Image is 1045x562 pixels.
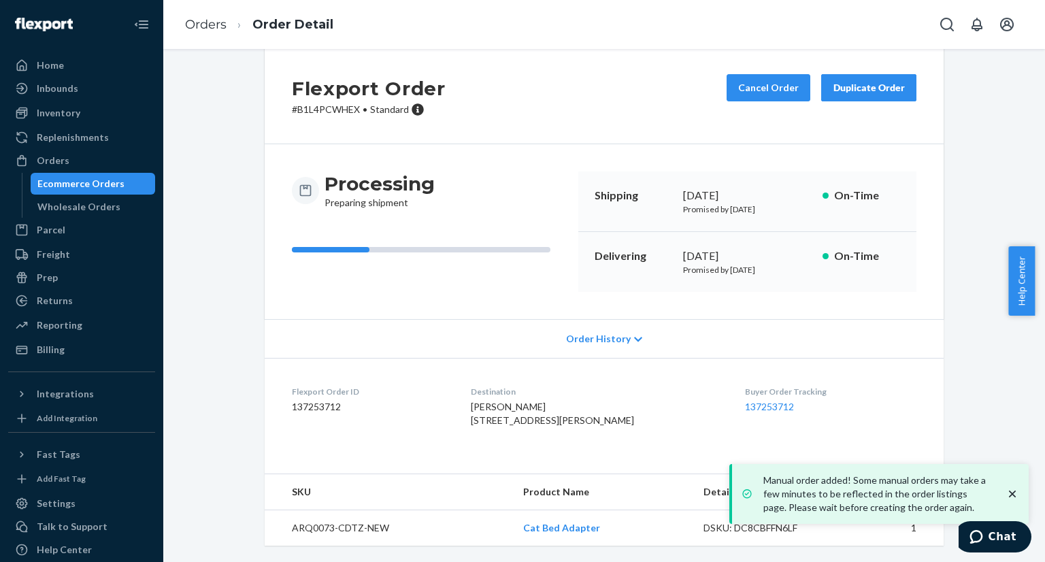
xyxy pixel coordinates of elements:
[8,471,155,487] a: Add Fast Tag
[8,150,155,171] a: Orders
[8,267,155,288] a: Prep
[265,510,512,546] td: ARQ0073-CDTZ-NEW
[523,522,600,533] a: Cat Bed Adapter
[963,11,991,38] button: Open notifications
[8,539,155,561] a: Help Center
[8,516,155,538] button: Talk to Support
[292,400,449,414] dd: 137253712
[292,103,446,116] p: # B1L4PCWHEX
[8,493,155,514] a: Settings
[512,474,693,510] th: Product Name
[128,11,155,38] button: Close Navigation
[8,244,155,265] a: Freight
[683,248,812,264] div: [DATE]
[37,543,92,557] div: Help Center
[37,520,107,533] div: Talk to Support
[595,248,672,264] p: Delivering
[37,473,86,484] div: Add Fast Tag
[37,223,65,237] div: Parcel
[959,521,1031,555] iframe: Opens a widget where you can chat to one of our agents
[993,11,1021,38] button: Open account menu
[8,339,155,361] a: Billing
[37,131,109,144] div: Replenishments
[8,102,155,124] a: Inventory
[174,5,344,45] ol: breadcrumbs
[745,386,916,397] dt: Buyer Order Tracking
[31,173,156,195] a: Ecommerce Orders
[185,17,227,32] a: Orders
[37,271,58,284] div: Prep
[363,103,367,115] span: •
[8,127,155,148] a: Replenishments
[821,74,916,101] button: Duplicate Order
[1008,246,1035,316] button: Help Center
[703,521,831,535] div: DSKU: DC8CBFFN6LF
[37,248,70,261] div: Freight
[693,474,842,510] th: Details
[31,196,156,218] a: Wholesale Orders
[252,17,333,32] a: Order Detail
[292,386,449,397] dt: Flexport Order ID
[595,188,672,203] p: Shipping
[8,410,155,427] a: Add Integration
[37,106,80,120] div: Inventory
[8,78,155,99] a: Inbounds
[471,401,634,426] span: [PERSON_NAME] [STREET_ADDRESS][PERSON_NAME]
[37,387,94,401] div: Integrations
[933,11,961,38] button: Open Search Box
[745,401,794,412] a: 137253712
[37,318,82,332] div: Reporting
[683,203,812,215] p: Promised by [DATE]
[683,264,812,276] p: Promised by [DATE]
[37,412,97,424] div: Add Integration
[37,82,78,95] div: Inbounds
[37,154,69,167] div: Orders
[8,219,155,241] a: Parcel
[292,74,446,103] h2: Flexport Order
[325,171,435,196] h3: Processing
[8,444,155,465] button: Fast Tags
[325,171,435,210] div: Preparing shipment
[265,474,512,510] th: SKU
[370,103,409,115] span: Standard
[8,290,155,312] a: Returns
[566,332,631,346] span: Order History
[763,474,992,514] p: Manual order added! Some manual orders may take a few minutes to be reflected in the order listin...
[834,188,900,203] p: On-Time
[37,343,65,357] div: Billing
[683,188,812,203] div: [DATE]
[834,248,900,264] p: On-Time
[1006,487,1019,501] svg: close toast
[471,386,724,397] dt: Destination
[842,510,944,546] td: 1
[37,59,64,72] div: Home
[8,54,155,76] a: Home
[37,177,125,191] div: Ecommerce Orders
[727,74,810,101] button: Cancel Order
[833,81,905,95] div: Duplicate Order
[37,294,73,308] div: Returns
[8,314,155,336] a: Reporting
[15,18,73,31] img: Flexport logo
[37,448,80,461] div: Fast Tags
[37,200,120,214] div: Wholesale Orders
[8,383,155,405] button: Integrations
[37,497,76,510] div: Settings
